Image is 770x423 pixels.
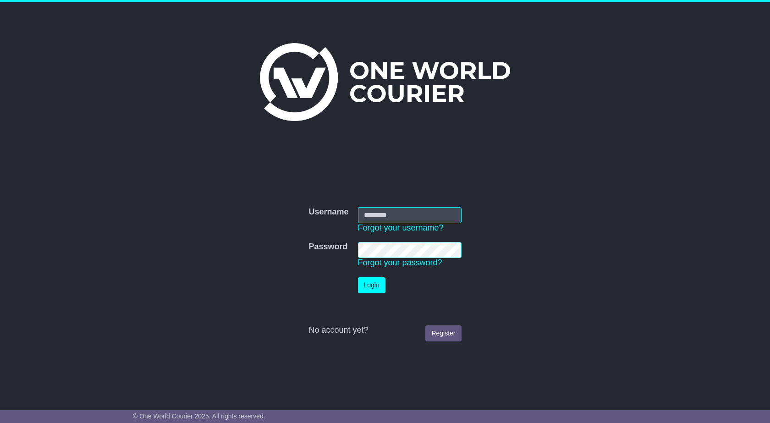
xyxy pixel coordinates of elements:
button: Login [358,277,385,293]
a: Forgot your password? [358,258,442,267]
label: Username [308,207,348,217]
a: Register [425,325,461,341]
a: Forgot your username? [358,223,444,232]
img: One World [260,43,510,121]
label: Password [308,242,347,252]
div: No account yet? [308,325,461,335]
span: © One World Courier 2025. All rights reserved. [133,412,265,420]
